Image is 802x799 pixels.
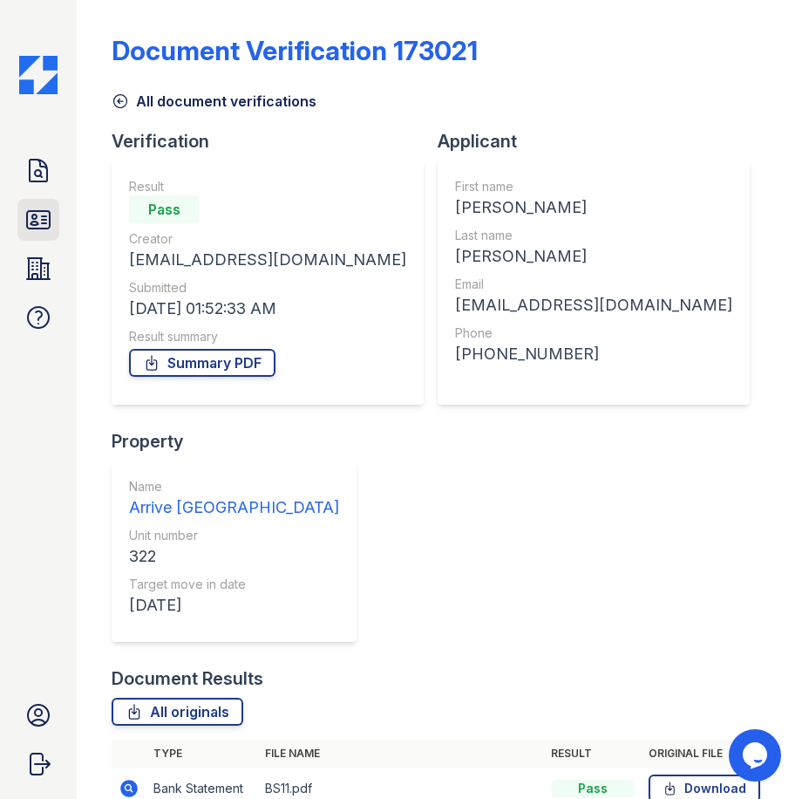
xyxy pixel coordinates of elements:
a: All originals [112,698,243,726]
div: Arrive [GEOGRAPHIC_DATA] [129,495,339,520]
th: Result [544,740,642,768]
div: [PHONE_NUMBER] [455,342,732,366]
div: Email [455,276,732,293]
div: Property [112,429,370,454]
a: All document verifications [112,91,316,112]
th: File name [258,740,544,768]
div: [DATE] 01:52:33 AM [129,297,406,321]
a: Name Arrive [GEOGRAPHIC_DATA] [129,478,339,520]
div: Document Results [112,666,263,691]
div: [PERSON_NAME] [455,244,732,269]
div: 322 [129,544,339,569]
div: Name [129,478,339,495]
div: Applicant [438,129,764,154]
th: Type [146,740,258,768]
div: Target move in date [129,576,339,593]
div: Submitted [129,279,406,297]
div: First name [455,178,732,195]
div: Unit number [129,527,339,544]
div: Result summary [129,328,406,345]
div: [DATE] [129,593,339,618]
div: Pass [129,195,199,223]
div: Last name [455,227,732,244]
div: Result [129,178,406,195]
div: Phone [455,324,732,342]
th: Original file [642,740,767,768]
div: Verification [112,129,438,154]
a: Summary PDF [129,349,275,377]
div: Document Verification 173021 [112,35,478,66]
div: Pass [551,780,635,797]
div: [EMAIL_ADDRESS][DOMAIN_NAME] [129,248,406,272]
div: [PERSON_NAME] [455,195,732,220]
iframe: chat widget [729,729,785,782]
div: [EMAIL_ADDRESS][DOMAIN_NAME] [455,293,732,318]
div: Creator [129,230,406,248]
img: CE_Icon_Blue-c292c112584629df590d857e76928e9f676e5b41ef8f769ba2f05ee15b207248.png [19,56,58,94]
